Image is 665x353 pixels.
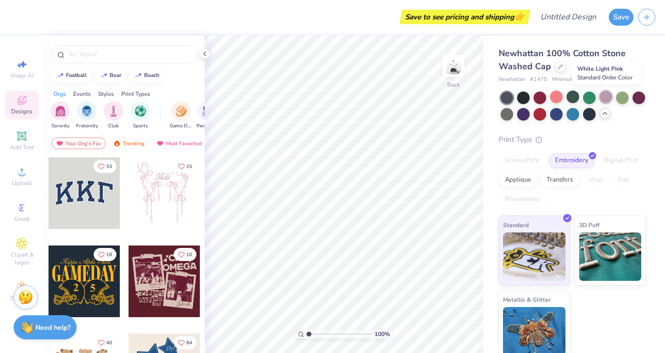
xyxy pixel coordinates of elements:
[579,220,600,230] span: 3D Puff
[196,101,219,130] button: filter button
[579,232,642,281] img: 3D Puff
[50,101,70,130] button: filter button
[106,164,112,169] span: 33
[499,134,646,145] div: Print Type
[55,106,66,117] img: Sorority Image
[133,123,148,130] span: Sports
[552,76,600,84] span: Minimum Order: 12 +
[95,68,126,83] button: bear
[577,74,633,81] span: Standard Order Color
[81,106,92,117] img: Fraternity Image
[612,173,635,187] div: Foil
[76,101,98,130] div: filter for Fraternity
[10,294,33,302] span: Decorate
[530,76,547,84] span: # 1475
[598,153,645,168] div: Digital Print
[186,164,192,169] span: 15
[106,340,112,345] span: 40
[53,90,66,98] div: Orgs
[374,330,390,338] span: 100 %
[109,138,149,149] div: Trending
[121,90,150,98] div: Print Types
[503,294,551,305] span: Metallic & Glitter
[533,7,604,27] input: Untitled Design
[609,9,633,26] button: Save
[110,73,121,78] div: bear
[549,153,595,168] div: Embroidery
[130,101,150,130] button: filter button
[11,107,32,115] span: Designs
[499,153,546,168] div: Screen Print
[67,49,191,59] input: Try "Alpha"
[174,248,196,261] button: Like
[196,101,219,130] div: filter for Parent's Weekend
[176,106,187,117] img: Game Day Image
[402,10,528,24] div: Save to see pricing and shipping
[503,232,566,281] img: Standard
[196,123,219,130] span: Parent's Weekend
[104,101,123,130] button: filter button
[104,101,123,130] div: filter for Club
[202,106,213,117] img: Parent's Weekend Image
[106,252,112,257] span: 18
[108,106,119,117] img: Club Image
[73,90,91,98] div: Events
[186,340,192,345] span: 84
[12,179,32,187] span: Upload
[76,101,98,130] button: filter button
[130,101,150,130] div: filter for Sports
[10,143,33,151] span: Add Text
[572,62,642,84] div: White Light Pink
[56,73,64,78] img: trend_line.gif
[170,101,192,130] button: filter button
[499,47,626,72] span: Newhattan 100% Cotton Stone Washed Cap
[51,138,106,149] div: Your Org's Fav
[66,73,87,78] div: football
[94,336,116,349] button: Like
[170,123,192,130] span: Game Day
[514,11,525,22] span: 👉
[186,252,192,257] span: 10
[444,56,463,76] img: Back
[499,192,546,207] div: Rhinestones
[15,215,30,223] span: Greek
[156,140,164,147] img: most_fav.gif
[51,123,69,130] span: Sorority
[100,73,108,78] img: trend_line.gif
[174,160,196,173] button: Like
[499,173,537,187] div: Applique
[582,173,609,187] div: Vinyl
[108,123,119,130] span: Club
[113,140,121,147] img: trending.gif
[98,90,114,98] div: Styles
[540,173,579,187] div: Transfers
[129,68,164,83] button: beach
[447,80,460,89] div: Back
[56,140,64,147] img: most_fav.gif
[35,323,70,332] strong: Need help?
[11,72,33,79] span: Image AI
[94,248,116,261] button: Like
[51,68,91,83] button: football
[144,73,160,78] div: beach
[174,336,196,349] button: Like
[503,220,529,230] span: Standard
[5,251,39,266] span: Clipart & logos
[76,123,98,130] span: Fraternity
[50,101,70,130] div: filter for Sorority
[94,160,116,173] button: Like
[135,106,146,117] img: Sports Image
[499,76,525,84] span: Newhattan
[134,73,142,78] img: trend_line.gif
[170,101,192,130] div: filter for Game Day
[152,138,207,149] div: Most Favorited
